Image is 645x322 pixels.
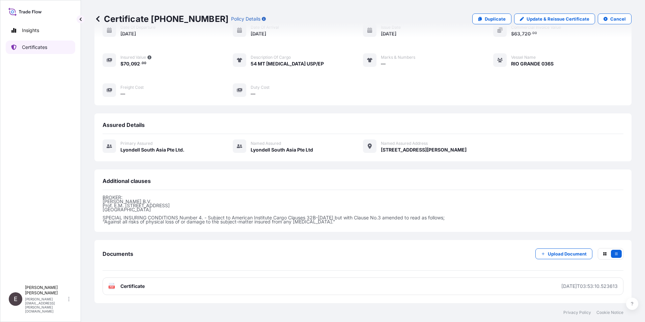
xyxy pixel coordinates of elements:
span: Primary assured [120,141,152,146]
span: Assured Details [103,122,145,128]
p: [PERSON_NAME] [PERSON_NAME] [25,285,67,296]
span: Vessel Name [511,55,536,60]
span: Documents [103,250,133,257]
span: [STREET_ADDRESS][PERSON_NAME] [381,146,467,153]
span: Description of cargo [251,55,291,60]
span: . [140,62,141,64]
p: Update & Reissue Certificate [527,16,589,22]
span: Freight Cost [120,85,144,90]
span: $ [120,61,123,66]
span: Named Assured [251,141,281,146]
span: Named Assured Address [381,141,428,146]
span: 70 [123,61,129,66]
a: Cookie Notice [596,310,623,315]
a: Privacy Policy [563,310,591,315]
p: Policy Details [231,16,260,22]
p: BROKER: [PERSON_NAME] B.V. Prof. E.M. [STREET_ADDRESS] [GEOGRAPHIC_DATA] SPECIAL INSURING CONDITI... [103,195,623,224]
span: Certificate [120,283,145,290]
p: Certificates [22,44,47,51]
span: 00 [142,62,146,64]
span: — [251,90,255,97]
a: Insights [6,24,75,37]
p: Cancel [610,16,626,22]
span: — [120,90,125,97]
div: [DATE]T03:53:10.523613 [561,283,618,290]
a: Duplicate [472,14,511,24]
text: PDF [110,286,114,288]
span: Lyondell South Asia Pte Ltd. [120,146,185,153]
p: [PERSON_NAME][EMAIL_ADDRESS][PERSON_NAME][DOMAIN_NAME] [25,297,67,313]
span: Insured Value [120,55,146,60]
span: 54 MT [MEDICAL_DATA] USP/EP [251,60,324,67]
p: Upload Document [548,250,587,257]
span: Duty Cost [251,85,270,90]
a: Update & Reissue Certificate [514,14,595,24]
a: Certificates [6,41,75,54]
span: RIO GRANDE 036S [511,60,554,67]
button: Cancel [598,14,632,24]
span: — [381,60,386,67]
button: Upload Document [535,248,592,259]
span: Lyondell South Asia Pte Ltd [251,146,313,153]
span: Marks & Numbers [381,55,415,60]
span: Additional clauses [103,178,151,184]
span: , [129,61,131,66]
a: PDFCertificate[DATE]T03:53:10.523613 [103,277,623,295]
p: Insights [22,27,39,34]
p: Duplicate [485,16,506,22]
span: 092 [131,61,140,66]
p: Certificate [PHONE_NUMBER] [94,14,228,24]
span: E [14,296,18,302]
